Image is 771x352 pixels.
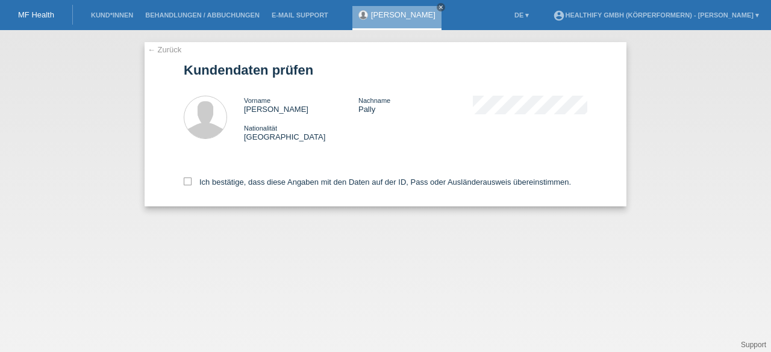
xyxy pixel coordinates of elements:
[266,11,334,19] a: E-Mail Support
[437,3,445,11] a: close
[244,97,270,104] span: Vorname
[244,123,358,141] div: [GEOGRAPHIC_DATA]
[139,11,266,19] a: Behandlungen / Abbuchungen
[18,10,54,19] a: MF Health
[358,96,473,114] div: Pally
[508,11,535,19] a: DE ▾
[741,341,766,349] a: Support
[184,63,587,78] h1: Kundendaten prüfen
[148,45,181,54] a: ← Zurück
[553,10,565,22] i: account_circle
[438,4,444,10] i: close
[358,97,390,104] span: Nachname
[85,11,139,19] a: Kund*innen
[244,125,277,132] span: Nationalität
[184,178,571,187] label: Ich bestätige, dass diese Angaben mit den Daten auf der ID, Pass oder Ausländerausweis übereinsti...
[547,11,765,19] a: account_circleHealthify GmbH (Körperformern) - [PERSON_NAME] ▾
[371,10,435,19] a: [PERSON_NAME]
[244,96,358,114] div: [PERSON_NAME]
